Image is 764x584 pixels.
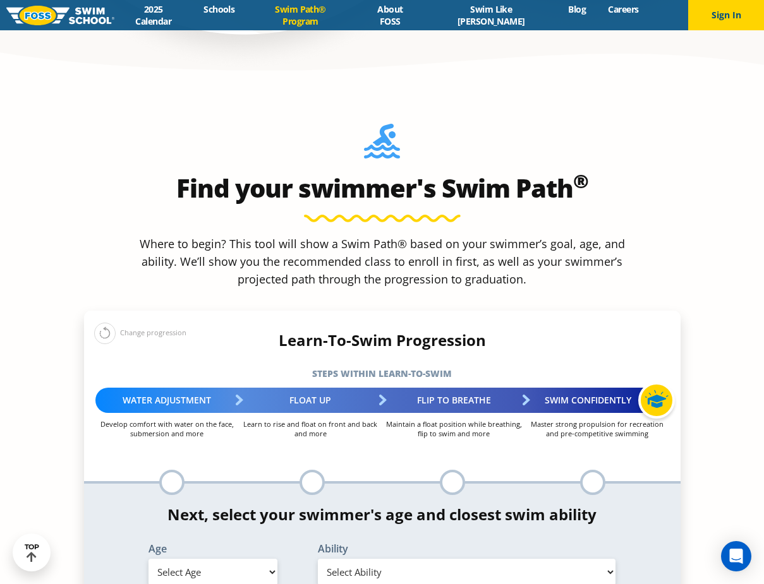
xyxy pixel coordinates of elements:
h4: Learn-To-Swim Progression [84,331,681,349]
div: Swim Confidently [526,388,669,413]
div: Flip to Breathe [382,388,526,413]
p: Where to begin? This tool will show a Swim Path® based on your swimmer’s goal, age, and ability. ... [135,235,630,288]
div: Open Intercom Messenger [721,541,751,571]
a: Swim Like [PERSON_NAME] [425,3,557,27]
a: Careers [597,3,650,15]
sup: ® [573,168,588,194]
h4: Next, select your swimmer's age and closest swim ability [84,506,681,523]
label: Age [149,544,277,554]
img: FOSS Swim School Logo [6,6,114,25]
p: Learn to rise and float on front and back and more [239,419,382,438]
p: Master strong propulsion for recreation and pre-competitive swimming [526,419,669,438]
a: Swim Path® Program [246,3,355,27]
a: 2025 Calendar [114,3,193,27]
div: Water Adjustment [95,388,239,413]
p: Maintain a float position while breathing, flip to swim and more [382,419,526,438]
h2: Find your swimmer's Swim Path [84,173,681,203]
a: Schools [193,3,246,15]
div: Change progression [94,322,186,344]
div: TOP [25,543,39,563]
p: Develop comfort with water on the face, submersion and more [95,419,239,438]
img: Foss-Location-Swimming-Pool-Person.svg [364,124,400,167]
a: Blog [557,3,597,15]
label: Ability [318,544,616,554]
a: About FOSS [355,3,425,27]
h5: Steps within Learn-to-Swim [84,365,681,383]
div: Float Up [239,388,382,413]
